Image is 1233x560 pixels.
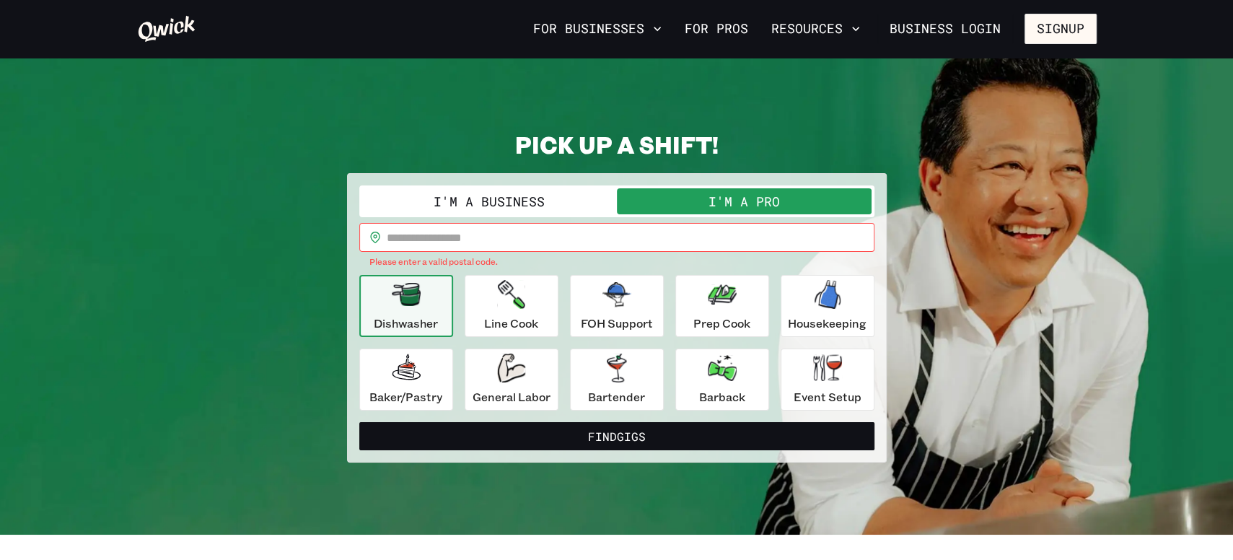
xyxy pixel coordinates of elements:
[369,255,864,269] p: Please enter a valid postal code.
[617,188,872,214] button: I'm a Pro
[877,14,1013,44] a: Business Login
[675,275,769,337] button: Prep Cook
[679,17,754,41] a: For Pros
[374,315,438,332] p: Dishwasher
[369,388,442,406] p: Baker/Pastry
[359,349,453,411] button: Baker/Pastry
[699,388,745,406] p: Barback
[588,388,645,406] p: Bartender
[781,275,874,337] button: Housekeeping
[570,349,664,411] button: Bartender
[465,275,558,337] button: Line Cook
[570,275,664,337] button: FOH Support
[794,388,861,406] p: Event Setup
[465,349,558,411] button: General Labor
[362,188,617,214] button: I'm a Business
[473,388,550,406] p: General Labor
[484,315,538,332] p: Line Cook
[788,315,866,332] p: Housekeeping
[581,315,653,332] p: FOH Support
[359,422,874,451] button: FindGigs
[781,349,874,411] button: Event Setup
[693,315,750,332] p: Prep Cook
[347,130,887,159] h2: PICK UP A SHIFT!
[1024,14,1097,44] button: Signup
[675,349,769,411] button: Barback
[765,17,866,41] button: Resources
[527,17,667,41] button: For Businesses
[359,275,453,337] button: Dishwasher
